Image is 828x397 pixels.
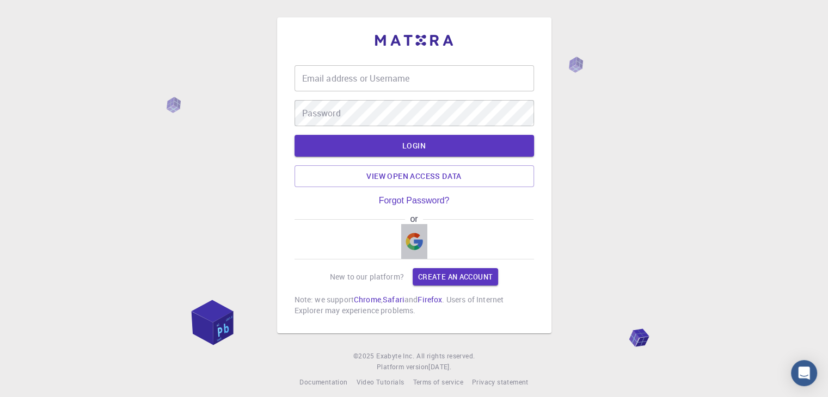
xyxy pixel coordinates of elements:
p: New to our platform? [330,271,404,282]
a: View open access data [295,165,534,187]
a: Exabyte Inc. [376,351,414,362]
a: Documentation [299,377,347,388]
div: Open Intercom Messenger [791,360,817,386]
a: Terms of service [413,377,463,388]
span: Documentation [299,377,347,386]
span: or [405,214,423,224]
a: Privacy statement [472,377,529,388]
span: [DATE] . [428,362,451,371]
span: Terms of service [413,377,463,386]
span: Exabyte Inc. [376,351,414,360]
button: LOGIN [295,135,534,157]
span: Privacy statement [472,377,529,386]
span: All rights reserved. [416,351,475,362]
span: Platform version [377,362,428,373]
span: Video Tutorials [356,377,404,386]
a: Chrome [354,294,381,305]
a: Forgot Password? [379,196,450,206]
a: Firefox [418,294,442,305]
img: Google [406,233,423,250]
a: Safari [383,294,404,305]
a: [DATE]. [428,362,451,373]
span: © 2025 [353,351,376,362]
a: Create an account [413,268,498,286]
a: Video Tutorials [356,377,404,388]
p: Note: we support , and . Users of Internet Explorer may experience problems. [295,294,534,316]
